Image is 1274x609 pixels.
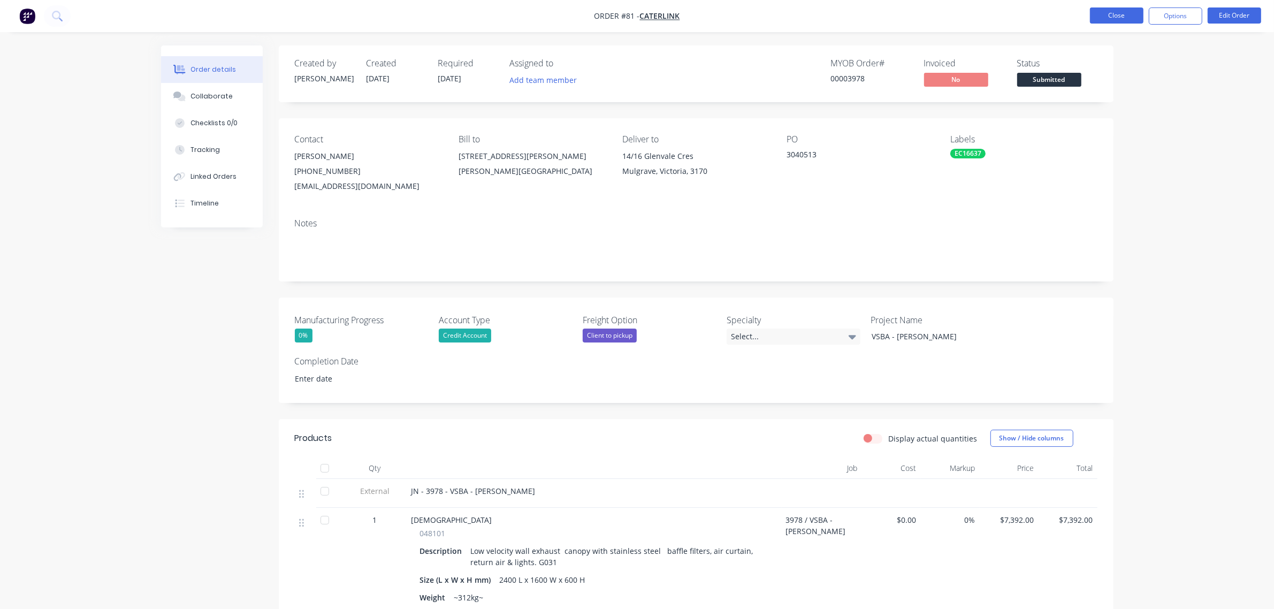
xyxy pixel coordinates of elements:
div: Notes [295,218,1097,229]
button: Order details [161,56,263,83]
a: Caterlink [640,11,680,21]
div: 00003978 [831,73,911,84]
div: Mulgrave, Victoria, 3170 [622,164,769,179]
span: JN - 3978 - VSBA - [PERSON_NAME] [411,486,536,496]
button: Collaborate [161,83,263,110]
span: 0% [925,514,975,526]
div: 2400 L x 1600 W x 600 H [495,572,590,588]
div: Created [367,58,425,68]
span: 1 [373,514,377,526]
div: PO [787,134,933,144]
div: [PERSON_NAME][GEOGRAPHIC_DATA] [459,164,605,179]
div: Markup [921,458,980,479]
label: Project Name [871,314,1004,326]
div: VSBA - [PERSON_NAME] [863,329,997,344]
span: [DATE] [438,73,462,83]
div: 0% [295,329,312,342]
button: Timeline [161,190,263,217]
div: Select... [727,329,860,345]
div: Checklists 0/0 [190,118,238,128]
button: Tracking [161,136,263,163]
input: Enter date [287,370,421,386]
div: 14/16 Glenvale Cres [622,149,769,164]
button: Show / Hide columns [990,430,1073,447]
span: Submitted [1017,73,1081,86]
div: [STREET_ADDRESS][PERSON_NAME][PERSON_NAME][GEOGRAPHIC_DATA] [459,149,605,183]
label: Freight Option [583,314,716,326]
span: Order #81 - [594,11,640,21]
div: Size (L x W x H mm) [420,572,495,588]
label: Display actual quantities [889,433,978,444]
button: Edit Order [1208,7,1261,24]
div: Labels [950,134,1097,144]
span: [DATE] [367,73,390,83]
div: Deliver to [622,134,769,144]
div: Low velocity wall exhaust canopy with stainless steel baffle filters, air curtain, return air & l... [467,543,769,570]
label: Completion Date [295,355,429,368]
div: Created by [295,58,354,68]
span: [DEMOGRAPHIC_DATA] [411,515,492,525]
div: [PERSON_NAME][PHONE_NUMBER][EMAIL_ADDRESS][DOMAIN_NAME] [295,149,441,194]
span: 048101 [420,528,446,539]
button: Add team member [504,73,582,87]
div: EC16637 [950,149,986,158]
span: No [924,73,988,86]
label: Account Type [439,314,573,326]
div: Total [1039,458,1097,479]
button: Checklists 0/0 [161,110,263,136]
div: Weight [420,590,450,605]
img: Factory [19,8,35,24]
div: Qty [343,458,407,479]
span: $7,392.00 [1043,514,1093,526]
button: Add team member [510,73,583,87]
div: Cost [862,458,921,479]
div: Invoiced [924,58,1004,68]
button: Close [1090,7,1143,24]
div: Timeline [190,199,219,208]
div: [PERSON_NAME] [295,73,354,84]
span: $0.00 [866,514,917,526]
div: Description [420,543,467,559]
label: Manufacturing Progress [295,314,429,326]
div: Client to pickup [583,329,637,342]
span: $7,392.00 [984,514,1034,526]
div: [STREET_ADDRESS][PERSON_NAME] [459,149,605,164]
button: Options [1149,7,1202,25]
div: Required [438,58,497,68]
div: 3040513 [787,149,920,164]
div: [PHONE_NUMBER] [295,164,441,179]
div: Tracking [190,145,220,155]
div: Bill to [459,134,605,144]
div: Linked Orders [190,172,237,181]
div: MYOB Order # [831,58,911,68]
div: [EMAIL_ADDRESS][DOMAIN_NAME] [295,179,441,194]
div: Price [980,458,1039,479]
div: Order details [190,65,236,74]
div: 14/16 Glenvale CresMulgrave, Victoria, 3170 [622,149,769,183]
div: Assigned to [510,58,617,68]
span: External [347,485,403,497]
div: Products [295,432,332,445]
label: Specialty [727,314,860,326]
div: ~312kg~ [450,590,488,605]
div: [PERSON_NAME] [295,149,441,164]
div: Job [782,458,862,479]
div: Status [1017,58,1097,68]
div: Credit Account [439,329,491,342]
button: Submitted [1017,73,1081,89]
div: Contact [295,134,441,144]
button: Linked Orders [161,163,263,190]
div: Collaborate [190,92,233,101]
